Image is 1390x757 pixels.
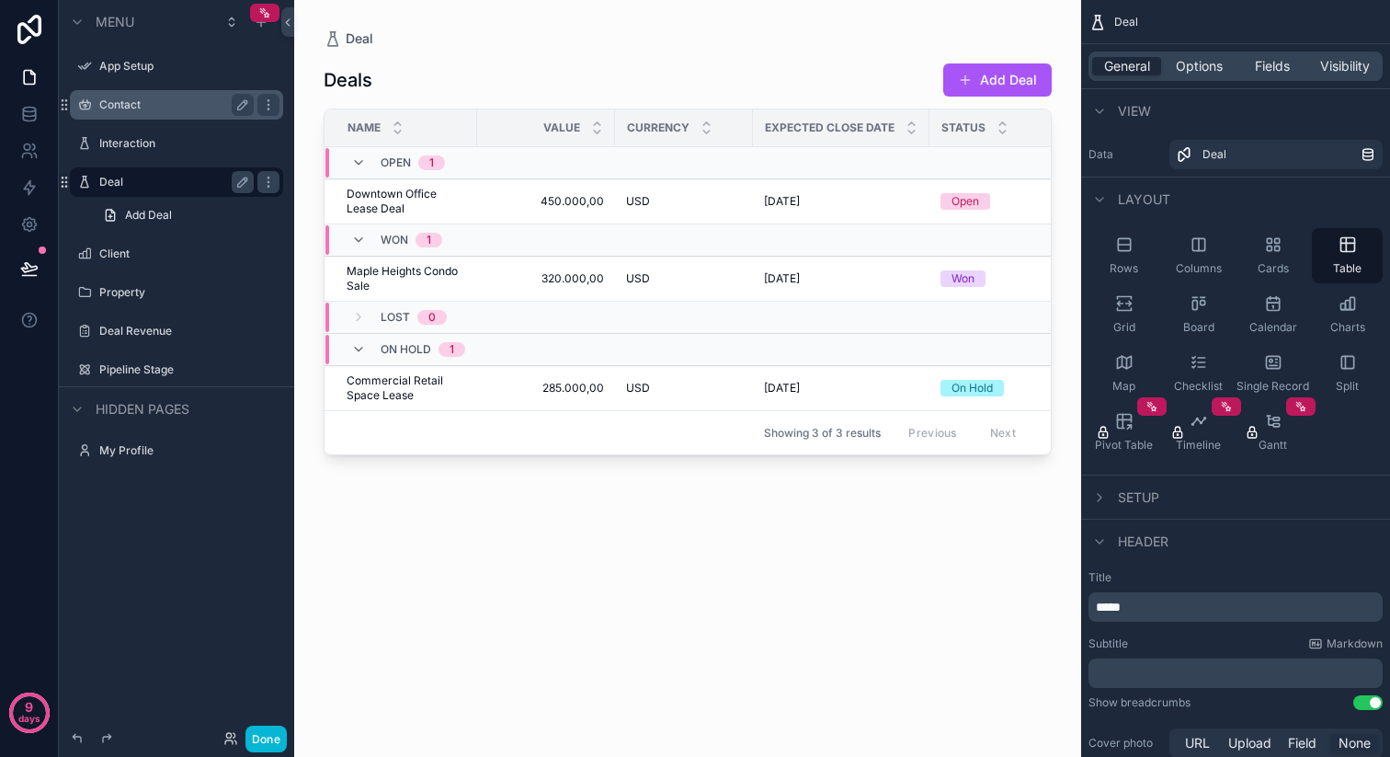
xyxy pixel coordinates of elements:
span: Columns [1176,261,1222,276]
span: Cards [1258,261,1289,276]
button: Table [1312,228,1383,283]
label: Property [99,285,279,300]
label: Client [99,247,279,261]
span: Pivot Table [1095,438,1153,453]
button: Done [245,726,287,752]
div: 1 [429,155,434,170]
div: 1 [427,233,431,247]
span: Header [1118,533,1168,551]
button: Rows [1088,228,1159,283]
span: Value [543,120,580,135]
span: On Hold [381,342,431,357]
span: Hidden pages [96,400,189,419]
button: Grid [1088,287,1159,342]
span: Lost [381,310,410,325]
span: Charts [1330,320,1365,335]
label: Deal [99,175,246,189]
span: Setup [1118,488,1159,507]
label: Data [1088,147,1162,162]
a: Deal [1169,140,1383,169]
span: General [1104,57,1150,75]
span: Deal [1114,15,1138,29]
span: Name [347,120,381,135]
div: scrollable content [1088,659,1383,688]
span: Layout [1118,190,1170,209]
span: Visibility [1320,57,1370,75]
label: App Setup [99,59,279,74]
span: Grid [1113,320,1135,335]
div: 1 [450,342,454,357]
span: Table [1333,261,1362,276]
span: Expected Close Date [765,120,894,135]
p: days [18,705,40,731]
button: Single Record [1237,346,1308,401]
button: Calendar [1237,287,1308,342]
button: Map [1088,346,1159,401]
button: Board [1163,287,1234,342]
a: Add Deal [92,201,283,230]
span: Fields [1255,57,1290,75]
button: Split [1312,346,1383,401]
span: Rows [1110,261,1138,276]
div: Show breadcrumbs [1088,695,1191,710]
span: Add Deal [125,208,172,223]
label: Interaction [99,136,279,151]
button: Pivot Table [1088,405,1159,460]
span: View [1118,102,1151,120]
span: Map [1112,379,1135,394]
div: scrollable content [1088,592,1383,622]
span: Won [381,233,408,247]
span: Status [941,120,986,135]
span: Deal [1202,147,1226,162]
span: Menu [96,13,134,31]
span: Split [1336,379,1359,394]
label: Contact [99,97,246,112]
button: Timeline [1163,405,1234,460]
label: Subtitle [1088,637,1128,651]
p: 9 [25,698,33,717]
span: Timeline [1176,438,1221,453]
button: Charts [1312,287,1383,342]
span: Currency [627,120,689,135]
label: Deal Revenue [99,324,279,338]
label: Title [1088,570,1383,585]
span: Single Record [1236,379,1309,394]
span: Options [1176,57,1223,75]
span: Open [381,155,411,170]
div: 0 [428,310,436,325]
span: Gantt [1259,438,1287,453]
button: Cards [1237,228,1308,283]
button: Checklist [1163,346,1234,401]
button: Columns [1163,228,1234,283]
label: Pipeline Stage [99,362,279,377]
a: Markdown [1308,637,1383,651]
span: Markdown [1327,637,1383,651]
button: Gantt [1237,405,1308,460]
span: Checklist [1174,379,1223,394]
label: My Profile [99,443,279,458]
span: Calendar [1249,320,1297,335]
span: Showing 3 of 3 results [764,426,881,441]
span: Board [1183,320,1214,335]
